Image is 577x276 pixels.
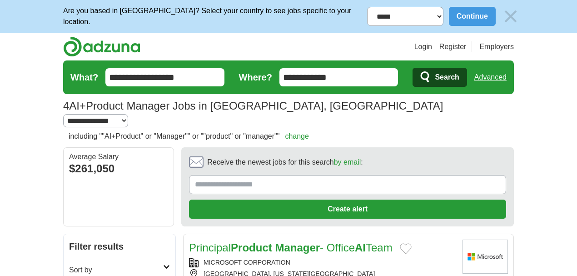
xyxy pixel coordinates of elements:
[189,200,506,219] button: Create alert
[207,157,363,168] span: Receive the newest jobs for this search :
[355,241,366,254] strong: AI
[69,131,309,142] h2: including ""AI+Product" or "Manager"" or ""product" or "manager""
[449,7,496,26] button: Continue
[463,240,508,274] img: Microsoft logo
[63,36,140,57] img: Adzuna logo
[413,68,467,87] button: Search
[70,70,98,84] label: What?
[501,7,520,26] img: icon_close_no_bg.svg
[64,234,175,259] h2: Filter results
[239,70,272,84] label: Where?
[204,259,290,266] a: MICROSOFT CORPORATION
[275,241,320,254] strong: Manager
[69,161,168,177] div: $261,050
[334,158,361,166] a: by email
[439,41,467,52] a: Register
[63,5,367,27] p: Are you based in [GEOGRAPHIC_DATA]? Select your country to see jobs specific to your location.
[414,41,432,52] a: Login
[285,132,309,140] a: change
[69,265,163,276] h2: Sort by
[189,241,393,254] a: PrincipalProduct Manager- OfficeAITeam
[69,153,168,161] div: Average Salary
[435,68,459,86] span: Search
[400,243,412,254] button: Add to favorite jobs
[231,241,272,254] strong: Product
[479,41,514,52] a: Employers
[474,68,507,86] a: Advanced
[63,100,443,112] h1: AI+Product Manager Jobs in [GEOGRAPHIC_DATA], [GEOGRAPHIC_DATA]
[63,98,69,114] span: 4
